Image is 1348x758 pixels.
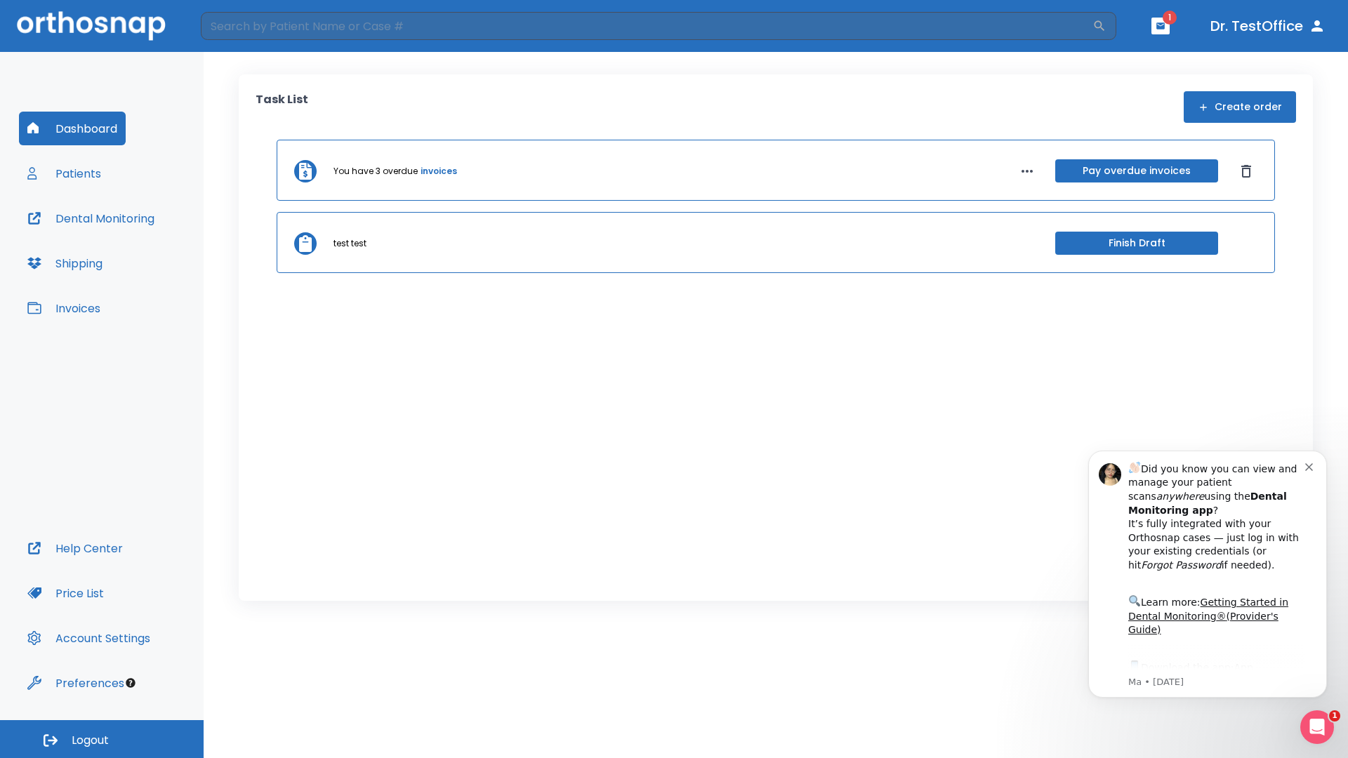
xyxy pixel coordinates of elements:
[1055,159,1218,182] button: Pay overdue invoices
[1300,710,1334,744] iframe: Intercom live chat
[421,165,457,178] a: invoices
[19,201,163,235] button: Dental Monitoring
[19,291,109,325] button: Invoices
[19,576,112,610] button: Price List
[1205,13,1331,39] button: Dr. TestOffice
[17,11,166,40] img: Orthosnap
[1055,232,1218,255] button: Finish Draft
[124,677,137,689] div: Tooltip anchor
[1163,11,1177,25] span: 1
[1329,710,1340,722] span: 1
[19,531,131,565] button: Help Center
[201,12,1092,40] input: Search by Patient Name or Case #
[19,666,133,700] button: Preferences
[1067,433,1348,751] iframe: Intercom notifications message
[19,621,159,655] button: Account Settings
[1235,160,1257,182] button: Dismiss
[19,112,126,145] button: Dashboard
[72,733,109,748] span: Logout
[333,165,418,178] p: You have 3 overdue
[1184,91,1296,123] button: Create order
[19,157,110,190] button: Patients
[333,237,366,250] p: test test
[19,246,111,280] button: Shipping
[256,91,308,123] p: Task List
